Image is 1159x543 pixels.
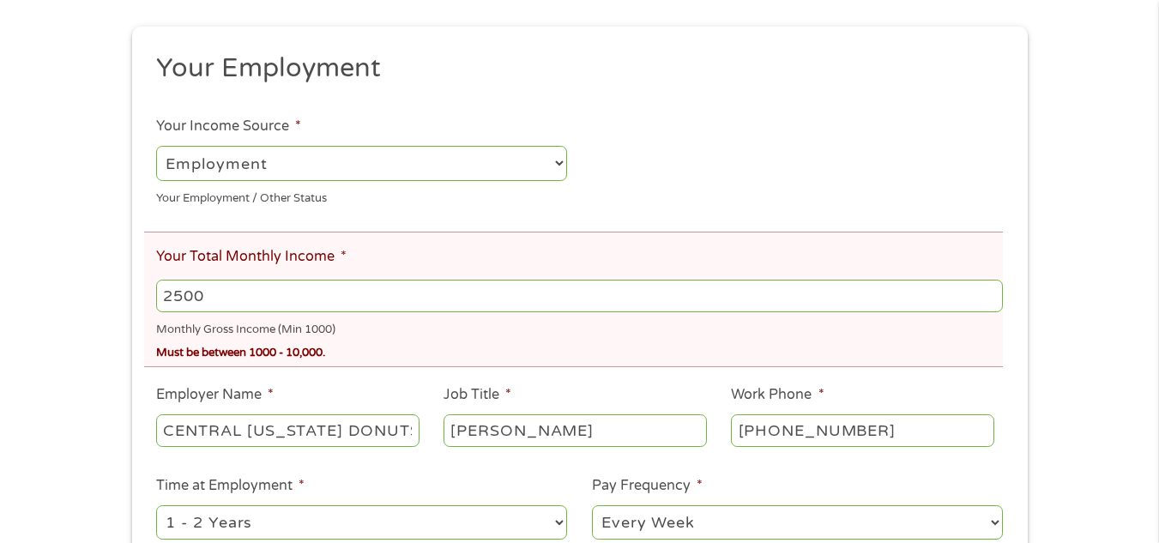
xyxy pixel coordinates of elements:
[156,339,1002,362] div: Must be between 1000 - 10,000.
[156,316,1002,339] div: Monthly Gross Income (Min 1000)
[444,386,511,404] label: Job Title
[156,477,305,495] label: Time at Employment
[156,184,567,207] div: Your Employment / Other Status
[156,386,274,404] label: Employer Name
[444,414,706,447] input: Cashier
[156,118,301,136] label: Your Income Source
[592,477,703,495] label: Pay Frequency
[731,386,824,404] label: Work Phone
[156,51,990,86] h2: Your Employment
[731,414,993,447] input: (231) 754-4010
[156,248,347,266] label: Your Total Monthly Income
[156,280,1002,312] input: 1800
[156,414,419,447] input: Walmart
